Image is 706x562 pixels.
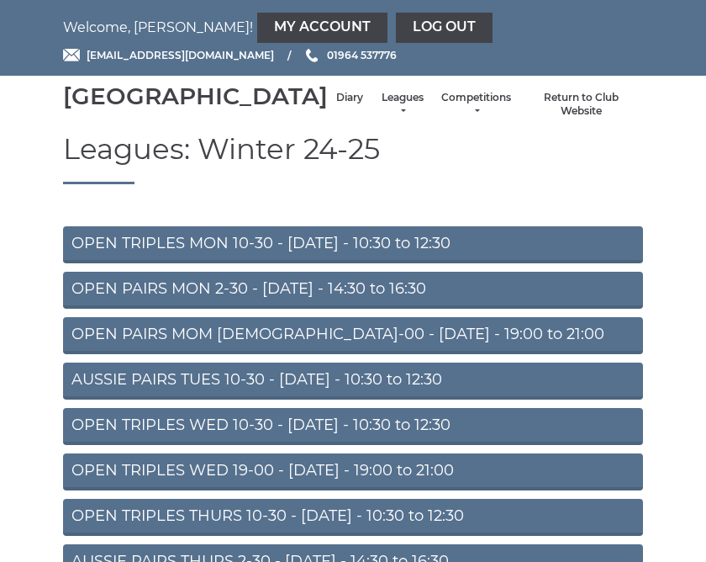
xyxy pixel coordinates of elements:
a: My Account [257,13,387,43]
a: Return to Club Website [528,91,635,119]
a: Phone us 01964 537776 [303,47,397,63]
a: OPEN PAIRS MOM [DEMOGRAPHIC_DATA]-00 - [DATE] - 19:00 to 21:00 [63,317,643,354]
a: AUSSIE PAIRS TUES 10-30 - [DATE] - 10:30 to 12:30 [63,363,643,400]
nav: Welcome, [PERSON_NAME]! [63,13,643,43]
a: Leagues [380,91,424,119]
span: [EMAIL_ADDRESS][DOMAIN_NAME] [87,49,274,61]
img: Phone us [306,49,318,62]
a: OPEN PAIRS MON 2-30 - [DATE] - 14:30 to 16:30 [63,272,643,309]
a: OPEN TRIPLES MON 10-30 - [DATE] - 10:30 to 12:30 [63,226,643,263]
a: OPEN TRIPLES THURS 10-30 - [DATE] - 10:30 to 12:30 [63,499,643,536]
h1: Leagues: Winter 24-25 [63,134,643,184]
a: Email [EMAIL_ADDRESS][DOMAIN_NAME] [63,47,274,63]
span: 01964 537776 [327,49,397,61]
a: Log out [396,13,493,43]
a: OPEN TRIPLES WED 10-30 - [DATE] - 10:30 to 12:30 [63,408,643,445]
img: Email [63,49,80,61]
a: OPEN TRIPLES WED 19-00 - [DATE] - 19:00 to 21:00 [63,453,643,490]
a: Competitions [441,91,511,119]
a: Diary [336,91,363,105]
div: [GEOGRAPHIC_DATA] [63,83,328,109]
